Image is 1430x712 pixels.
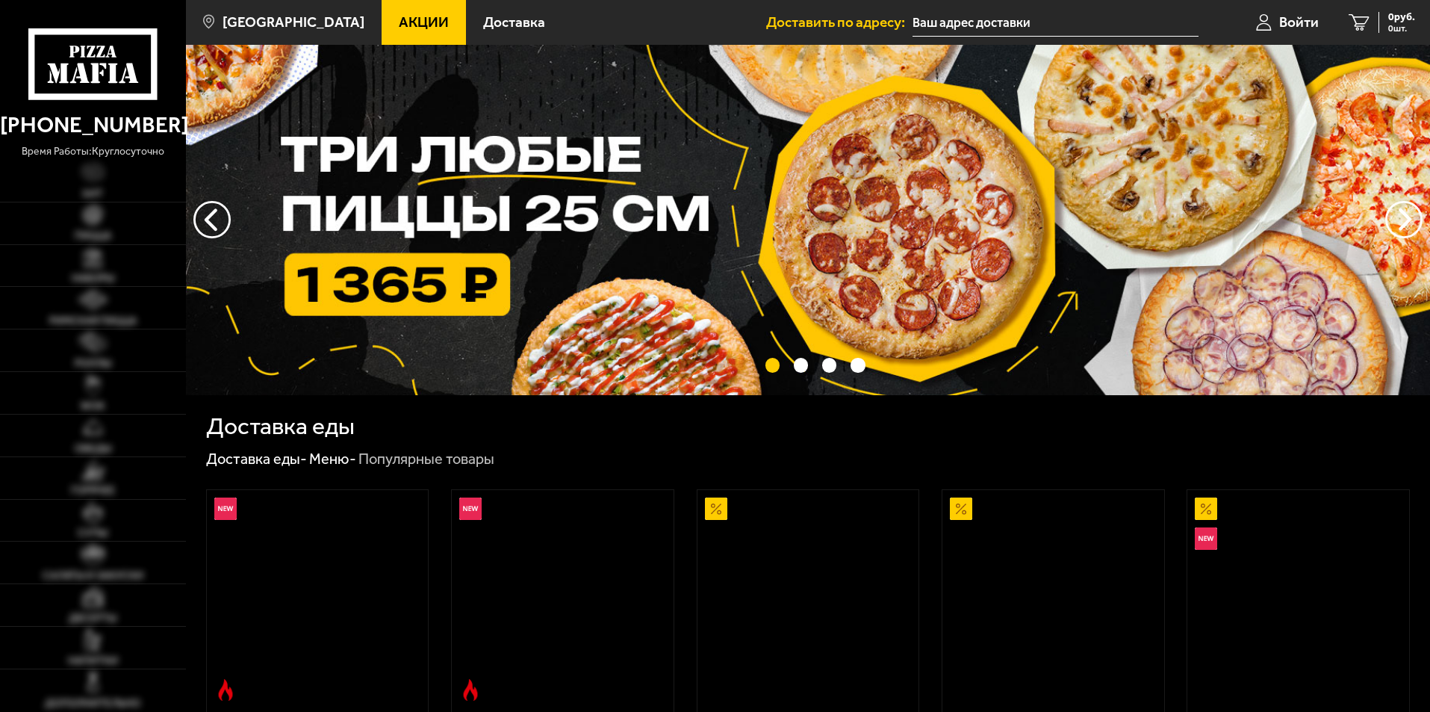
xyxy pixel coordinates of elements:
[45,699,140,709] span: Дополнительно
[75,231,111,241] span: Пицца
[207,490,429,708] a: НовинкаОстрое блюдоРимская с креветками
[697,490,919,708] a: АкционныйАль-Шам 25 см (тонкое тесто)
[399,15,449,29] span: Акции
[1195,527,1217,550] img: Новинка
[214,498,237,520] img: Новинка
[69,613,116,624] span: Десерты
[71,486,115,496] span: Горячее
[358,450,494,469] div: Популярные товары
[942,490,1164,708] a: АкционныйПепперони 25 см (толстое с сыром)
[459,679,482,702] img: Острое блюдо
[705,498,727,520] img: Акционный
[78,528,108,539] span: Супы
[1279,15,1319,29] span: Войти
[913,9,1199,37] input: Ваш адрес доставки
[1195,498,1217,520] img: Акционный
[950,498,972,520] img: Акционный
[1385,201,1423,238] button: предыдущий
[43,571,143,581] span: Салаты и закуски
[193,201,231,238] button: следующий
[766,15,913,29] span: Доставить по адресу:
[72,273,114,284] span: Наборы
[309,450,356,468] a: Меню-
[483,15,545,29] span: Доставка
[49,316,137,326] span: Римская пицца
[1187,490,1409,708] a: АкционныйНовинкаВсё включено
[822,358,836,372] button: точки переключения
[851,358,865,372] button: точки переключения
[452,490,674,708] a: НовинкаОстрое блюдоРимская с мясным ассорти
[75,359,111,369] span: Роллы
[206,415,355,439] h1: Доставка еды
[214,679,237,702] img: Острое блюдо
[206,450,307,468] a: Доставка еды-
[794,358,808,372] button: точки переключения
[75,444,111,454] span: Обеды
[223,15,364,29] span: [GEOGRAPHIC_DATA]
[81,401,105,412] span: WOK
[765,358,780,372] button: точки переключения
[68,656,118,666] span: Напитки
[82,189,103,199] span: Хит
[1388,24,1415,33] span: 0 шт.
[459,498,482,520] img: Новинка
[1388,12,1415,22] span: 0 руб.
